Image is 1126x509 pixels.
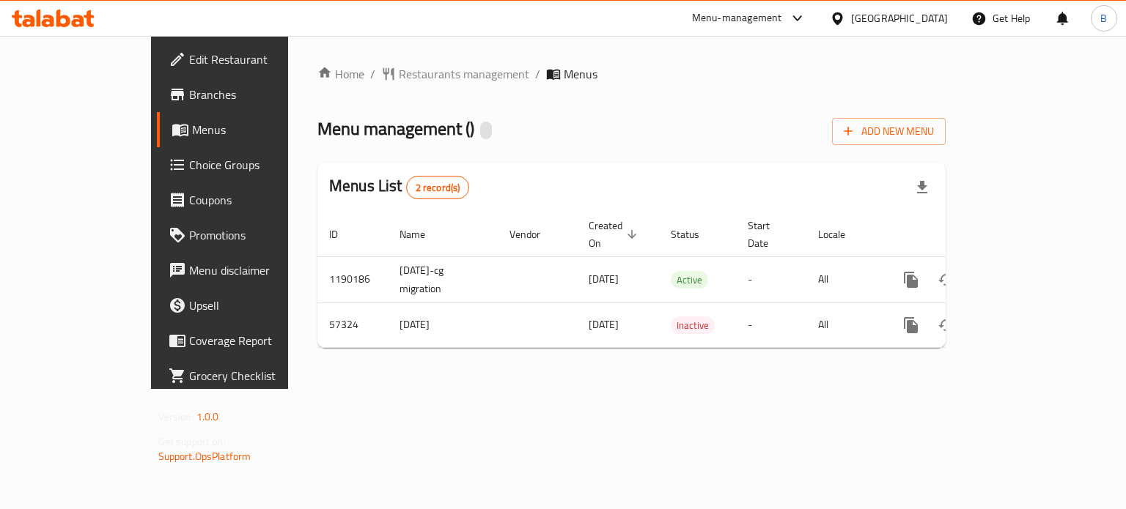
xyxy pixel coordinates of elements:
[736,302,806,347] td: -
[399,65,529,83] span: Restaurants management
[929,262,964,297] button: Change Status
[157,218,339,253] a: Promotions
[189,367,328,384] span: Grocery Checklist
[317,112,474,145] span: Menu management ( )
[736,256,806,302] td: -
[189,156,328,174] span: Choice Groups
[158,432,226,451] span: Get support on:
[748,217,789,252] span: Start Date
[806,256,882,302] td: All
[189,191,328,209] span: Coupons
[406,176,470,199] div: Total records count
[806,302,882,347] td: All
[671,271,708,289] div: Active
[381,65,529,83] a: Restaurants management
[189,51,328,68] span: Edit Restaurant
[905,170,940,205] div: Export file
[157,323,339,358] a: Coverage Report
[157,182,339,218] a: Coupons
[157,147,339,182] a: Choice Groups
[370,65,375,83] li: /
[317,302,388,347] td: 57324
[157,253,339,288] a: Menu disclaimer
[317,256,388,302] td: 1190186
[189,86,328,103] span: Branches
[509,226,559,243] span: Vendor
[317,212,1046,348] table: enhanced table
[400,226,444,243] span: Name
[388,256,498,302] td: [DATE]-cg migration
[317,65,364,83] a: Home
[832,118,946,145] button: Add New Menu
[894,308,929,343] button: more
[671,226,718,243] span: Status
[189,261,328,279] span: Menu disclaimer
[157,77,339,112] a: Branches
[157,112,339,147] a: Menus
[407,181,469,195] span: 2 record(s)
[692,10,782,27] div: Menu-management
[329,226,357,243] span: ID
[929,308,964,343] button: Change Status
[818,226,864,243] span: Locale
[329,175,469,199] h2: Menus List
[564,65,597,83] span: Menus
[189,332,328,349] span: Coverage Report
[189,297,328,314] span: Upsell
[157,42,339,77] a: Edit Restaurant
[671,317,715,334] span: Inactive
[589,270,619,289] span: [DATE]
[882,212,1046,257] th: Actions
[157,358,339,393] a: Grocery Checklist
[157,288,339,323] a: Upsell
[535,65,540,83] li: /
[189,226,328,244] span: Promotions
[1100,10,1107,26] span: B
[196,407,219,426] span: 1.0.0
[388,302,498,347] td: [DATE]
[589,217,641,252] span: Created On
[192,121,328,138] span: Menus
[158,447,251,466] a: Support.OpsPlatform
[317,65,946,83] nav: breadcrumb
[671,272,708,289] span: Active
[894,262,929,297] button: more
[844,122,934,141] span: Add New Menu
[589,315,619,334] span: [DATE]
[158,407,194,426] span: Version:
[851,10,948,26] div: [GEOGRAPHIC_DATA]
